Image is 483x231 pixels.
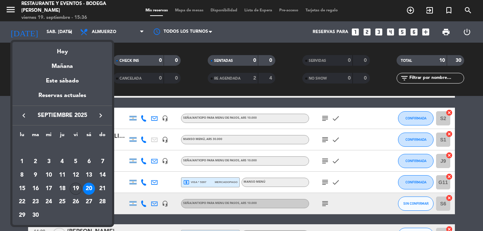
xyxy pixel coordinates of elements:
[56,196,68,208] div: 25
[96,168,109,182] td: 14 de septiembre de 2025
[55,182,69,195] td: 18 de septiembre de 2025
[56,169,68,181] div: 11
[43,183,55,195] div: 17
[30,209,42,221] div: 30
[16,169,28,181] div: 8
[42,155,55,169] td: 3 de septiembre de 2025
[29,182,42,195] td: 16 de septiembre de 2025
[42,182,55,195] td: 17 de septiembre de 2025
[55,155,69,169] td: 4 de septiembre de 2025
[29,155,42,169] td: 2 de septiembre de 2025
[15,168,29,182] td: 8 de septiembre de 2025
[69,168,83,182] td: 12 de septiembre de 2025
[96,183,108,195] div: 21
[55,195,69,209] td: 25 de septiembre de 2025
[12,57,112,71] div: Mañana
[70,169,82,181] div: 12
[70,196,82,208] div: 26
[69,182,83,195] td: 19 de septiembre de 2025
[96,156,108,168] div: 7
[69,131,83,142] th: viernes
[70,156,82,168] div: 5
[30,111,94,120] span: septiembre 2025
[56,183,68,195] div: 18
[29,209,42,222] td: 30 de septiembre de 2025
[16,196,28,208] div: 22
[43,169,55,181] div: 10
[96,169,108,181] div: 14
[94,111,107,120] button: keyboard_arrow_right
[83,183,95,195] div: 20
[83,196,95,208] div: 27
[15,195,29,209] td: 22 de septiembre de 2025
[96,182,109,195] td: 21 de septiembre de 2025
[12,91,112,106] div: Reservas actuales
[42,131,55,142] th: miércoles
[83,156,95,168] div: 6
[55,168,69,182] td: 11 de septiembre de 2025
[16,209,28,221] div: 29
[96,196,108,208] div: 28
[56,156,68,168] div: 4
[17,111,30,120] button: keyboard_arrow_left
[83,131,96,142] th: sábado
[15,142,109,155] td: SEP.
[96,155,109,169] td: 7 de septiembre de 2025
[15,209,29,222] td: 29 de septiembre de 2025
[29,195,42,209] td: 23 de septiembre de 2025
[69,195,83,209] td: 26 de septiembre de 2025
[43,156,55,168] div: 3
[42,195,55,209] td: 24 de septiembre de 2025
[12,71,112,91] div: Este sábado
[83,182,96,195] td: 20 de septiembre de 2025
[16,183,28,195] div: 15
[20,111,28,120] i: keyboard_arrow_left
[15,131,29,142] th: lunes
[12,42,112,57] div: Hoy
[29,168,42,182] td: 9 de septiembre de 2025
[15,155,29,169] td: 1 de septiembre de 2025
[83,155,96,169] td: 6 de septiembre de 2025
[42,168,55,182] td: 10 de septiembre de 2025
[55,131,69,142] th: jueves
[96,131,109,142] th: domingo
[70,183,82,195] div: 19
[83,168,96,182] td: 13 de septiembre de 2025
[96,195,109,209] td: 28 de septiembre de 2025
[30,196,42,208] div: 23
[43,196,55,208] div: 24
[15,182,29,195] td: 15 de septiembre de 2025
[30,156,42,168] div: 2
[29,131,42,142] th: martes
[16,156,28,168] div: 1
[96,111,105,120] i: keyboard_arrow_right
[83,195,96,209] td: 27 de septiembre de 2025
[30,169,42,181] div: 9
[69,155,83,169] td: 5 de septiembre de 2025
[83,169,95,181] div: 13
[30,183,42,195] div: 16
